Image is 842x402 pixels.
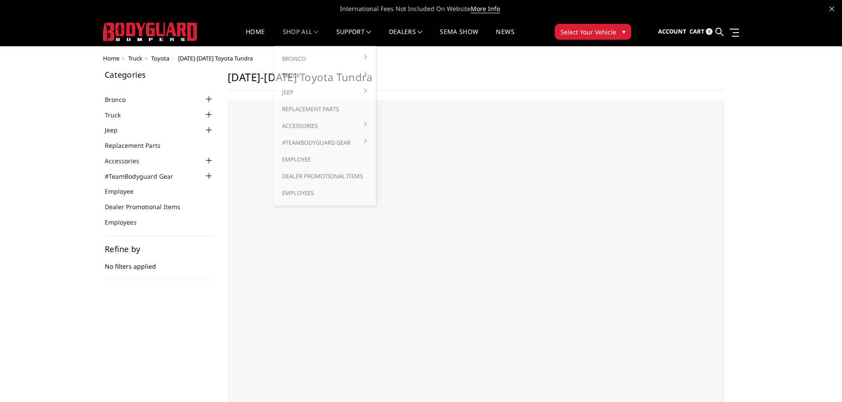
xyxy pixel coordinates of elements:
[278,101,372,117] a: Replacement Parts
[278,134,372,151] a: #TeamBodyguard Gear
[471,4,500,13] a: More Info
[658,27,686,35] span: Account
[105,245,214,280] div: No filters applied
[105,125,129,135] a: Jeep
[105,110,132,120] a: Truck
[105,156,150,165] a: Accessories
[283,29,319,46] a: shop all
[278,117,372,134] a: Accessories
[103,23,198,41] img: BODYGUARD BUMPERS
[658,20,686,44] a: Account
[496,29,514,46] a: News
[105,71,214,79] h5: Categories
[555,24,631,40] button: Select Your Vehicle
[151,54,169,62] a: Toyota
[622,27,625,36] span: ▾
[798,360,842,402] iframe: Chat Widget
[246,29,265,46] a: Home
[278,168,372,184] a: Dealer Promotional Items
[105,95,137,104] a: Bronco
[278,67,372,84] a: Truck
[389,29,423,46] a: Dealers
[278,50,372,67] a: Bronco
[278,184,372,201] a: Employees
[336,29,371,46] a: Support
[128,54,142,62] a: Truck
[690,20,712,44] a: Cart 8
[103,54,119,62] a: Home
[105,218,148,227] a: Employees
[105,202,191,211] a: Dealer Promotional Items
[105,187,145,196] a: Employee
[690,27,705,35] span: Cart
[278,151,372,168] a: Employee
[178,54,253,62] span: [DATE]-[DATE] Toyota Tundra
[440,29,478,46] a: SEMA Show
[105,245,214,253] h5: Refine by
[278,84,372,101] a: Jeep
[560,27,616,37] span: Select Your Vehicle
[228,71,724,91] h1: [DATE]-[DATE] Toyota Tundra
[105,141,171,150] a: Replacement Parts
[706,28,712,35] span: 8
[105,172,184,181] a: #TeamBodyguard Gear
